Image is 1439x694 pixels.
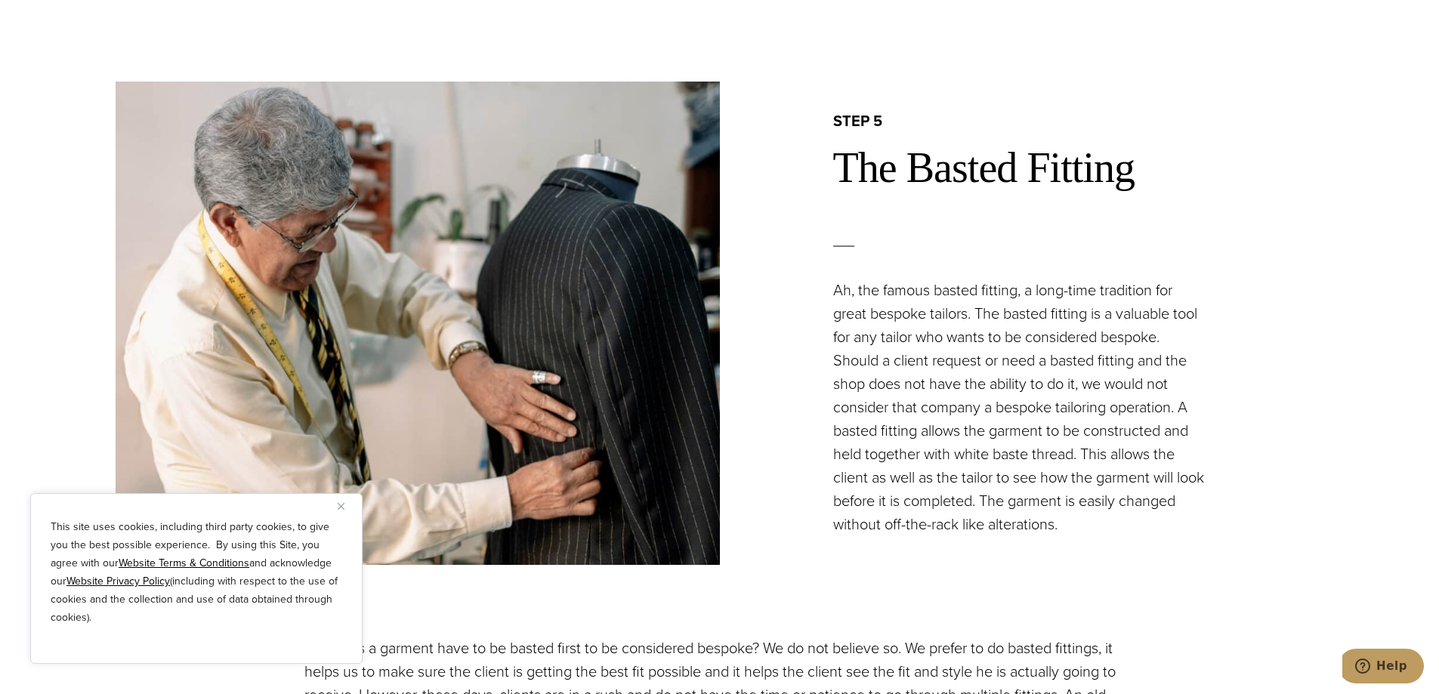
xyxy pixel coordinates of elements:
iframe: Opens a widget where you can chat to one of our agents [1342,649,1424,686]
img: Custom tailor pinning the side of a suit jacket, preparing it for alterations. [116,82,720,565]
a: Website Privacy Policy [66,573,170,589]
h2: step 5 [833,111,1324,131]
p: This site uses cookies, including third party cookies, to give you the best possible experience. ... [51,518,342,627]
p: Ah, the famous basted fitting, a long-time tradition for great bespoke tailors. The basted fittin... [833,279,1208,536]
a: Website Terms & Conditions [119,555,249,571]
img: Close [338,503,344,510]
h2: The Basted Fitting [833,142,1324,193]
button: Close [338,497,356,515]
